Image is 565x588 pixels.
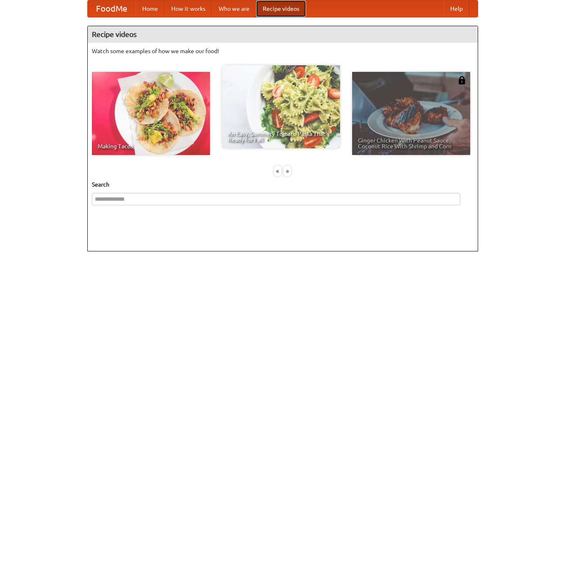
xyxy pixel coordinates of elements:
p: Watch some examples of how we make our food! [92,47,474,55]
span: Making Tacos [98,143,204,149]
a: Making Tacos [92,72,210,155]
div: » [284,166,291,176]
a: How it works [165,0,212,17]
a: Help [444,0,469,17]
a: An Easy, Summery Tomato Pasta That's Ready for Fall [222,65,340,148]
a: Home [136,0,165,17]
a: FoodMe [88,0,136,17]
h5: Search [92,180,474,189]
span: An Easy, Summery Tomato Pasta That's Ready for Fall [228,131,334,143]
h4: Recipe videos [88,26,478,43]
a: Who we are [212,0,256,17]
a: Recipe videos [256,0,306,17]
div: « [274,166,281,176]
img: 483408.png [458,76,466,84]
